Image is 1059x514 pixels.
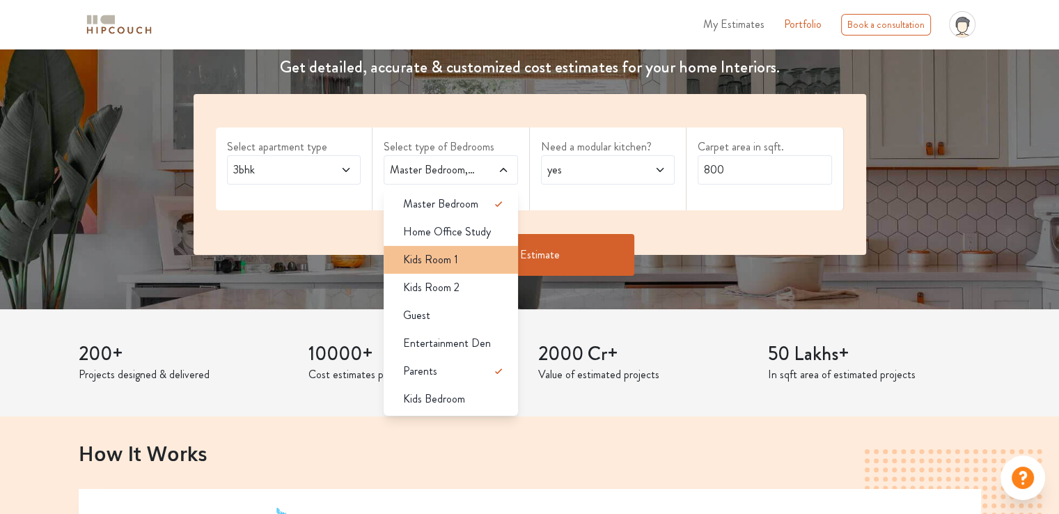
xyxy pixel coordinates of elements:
[768,343,981,366] h3: 50 Lakhs+
[387,162,478,178] span: Master Bedroom,Parents
[541,139,675,155] label: Need a modular kitchen?
[698,139,832,155] label: Carpet area in sqft.
[698,155,832,185] input: Enter area sqft
[79,441,981,465] h2: How It Works
[403,335,491,352] span: Entertainment Den
[403,224,491,240] span: Home Office Study
[227,139,361,155] label: Select apartment type
[544,162,636,178] span: yes
[425,234,634,276] button: Get Estimate
[308,366,521,383] p: Cost estimates provided
[384,185,518,199] div: select 1 more room(s)
[403,391,465,407] span: Kids Bedroom
[403,251,458,268] span: Kids Room 1
[79,343,292,366] h3: 200+
[403,363,437,380] span: Parents
[84,9,154,40] span: logo-horizontal.svg
[384,139,518,155] label: Select type of Bedrooms
[79,366,292,383] p: Projects designed & delivered
[703,16,764,32] span: My Estimates
[185,57,874,77] h4: Get detailed, accurate & customized cost estimates for your home Interiors.
[538,343,751,366] h3: 2000 Cr+
[784,16,822,33] a: Portfolio
[403,279,460,296] span: Kids Room 2
[308,343,521,366] h3: 10000+
[538,366,751,383] p: Value of estimated projects
[403,196,478,212] span: Master Bedroom
[84,13,154,37] img: logo-horizontal.svg
[230,162,322,178] span: 3bhk
[841,14,931,36] div: Book a consultation
[768,366,981,383] p: In sqft area of estimated projects
[403,307,430,324] span: Guest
